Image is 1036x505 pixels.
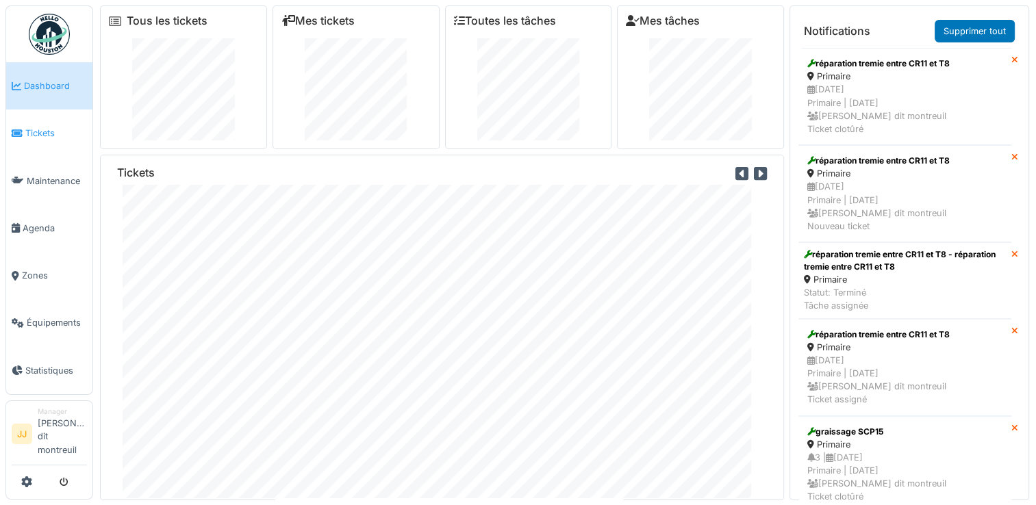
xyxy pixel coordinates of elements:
[454,14,556,27] a: Toutes les tâches
[6,252,92,299] a: Zones
[27,316,87,329] span: Équipements
[6,299,92,346] a: Équipements
[626,14,700,27] a: Mes tâches
[798,319,1011,416] a: réparation tremie entre CR11 et T8 Primaire [DATE]Primaire | [DATE] [PERSON_NAME] dit montreuilTi...
[22,269,87,282] span: Zones
[6,157,92,205] a: Maintenance
[38,406,87,417] div: Manager
[798,145,1011,242] a: réparation tremie entre CR11 et T8 Primaire [DATE]Primaire | [DATE] [PERSON_NAME] dit montreuilNo...
[117,166,155,179] h6: Tickets
[12,424,32,444] li: JJ
[25,127,87,140] span: Tickets
[12,406,87,465] a: JJ Manager[PERSON_NAME] dit montreuil
[807,155,1002,167] div: réparation tremie entre CR11 et T8
[807,451,1002,504] div: 3 | [DATE] Primaire | [DATE] [PERSON_NAME] dit montreuil Ticket clotûré
[807,328,1002,341] div: réparation tremie entre CR11 et T8
[29,14,70,55] img: Badge_color-CXgf-gQk.svg
[27,174,87,187] span: Maintenance
[23,222,87,235] span: Agenda
[804,273,1006,286] div: Primaire
[807,354,1002,406] div: [DATE] Primaire | [DATE] [PERSON_NAME] dit montreuil Ticket assigné
[807,57,1002,70] div: réparation tremie entre CR11 et T8
[6,62,92,109] a: Dashboard
[807,438,1002,451] div: Primaire
[24,79,87,92] span: Dashboard
[25,364,87,377] span: Statistiques
[804,25,870,38] h6: Notifications
[807,426,1002,438] div: graissage SCP15
[804,286,1006,312] div: Statut: Terminé Tâche assignée
[281,14,355,27] a: Mes tickets
[798,48,1011,145] a: réparation tremie entre CR11 et T8 Primaire [DATE]Primaire | [DATE] [PERSON_NAME] dit montreuilTi...
[6,347,92,394] a: Statistiques
[807,341,1002,354] div: Primaire
[6,109,92,157] a: Tickets
[807,83,1002,135] div: [DATE] Primaire | [DATE] [PERSON_NAME] dit montreuil Ticket clotûré
[807,180,1002,233] div: [DATE] Primaire | [DATE] [PERSON_NAME] dit montreuil Nouveau ticket
[804,248,1006,273] div: réparation tremie entre CR11 et T8 - réparation tremie entre CR11 et T8
[807,167,1002,180] div: Primaire
[798,242,1011,319] a: réparation tremie entre CR11 et T8 - réparation tremie entre CR11 et T8 Primaire Statut: TerminéT...
[127,14,207,27] a: Tous les tickets
[807,70,1002,83] div: Primaire
[935,20,1015,42] a: Supprimer tout
[6,205,92,252] a: Agenda
[38,406,87,462] li: [PERSON_NAME] dit montreuil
